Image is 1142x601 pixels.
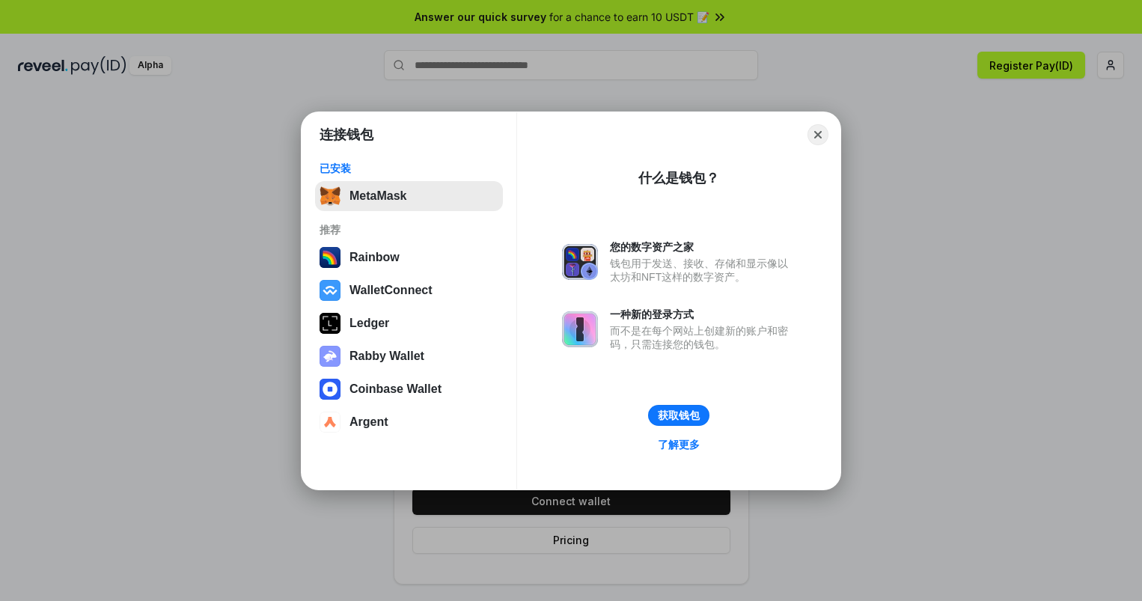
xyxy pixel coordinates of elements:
div: 推荐 [320,223,498,237]
div: 而不是在每个网站上创建新的账户和密码，只需连接您的钱包。 [610,324,796,351]
button: Coinbase Wallet [315,374,503,404]
button: 获取钱包 [648,405,709,426]
div: 了解更多 [658,438,700,451]
button: Ledger [315,308,503,338]
div: 钱包用于发送、接收、存储和显示像以太坊和NFT这样的数字资产。 [610,257,796,284]
div: 什么是钱包？ [638,169,719,187]
div: Rabby Wallet [349,350,424,363]
button: Rainbow [315,242,503,272]
div: 一种新的登录方式 [610,308,796,321]
div: 您的数字资产之家 [610,240,796,254]
h1: 连接钱包 [320,126,373,144]
div: 获取钱包 [658,409,700,422]
button: WalletConnect [315,275,503,305]
button: Argent [315,407,503,437]
img: svg+xml,%3Csvg%20fill%3D%22none%22%20height%3D%2233%22%20viewBox%3D%220%200%2035%2033%22%20width%... [320,186,341,207]
img: svg+xml,%3Csvg%20xmlns%3D%22http%3A%2F%2Fwww.w3.org%2F2000%2Fsvg%22%20fill%3D%22none%22%20viewBox... [320,346,341,367]
img: svg+xml,%3Csvg%20xmlns%3D%22http%3A%2F%2Fwww.w3.org%2F2000%2Fsvg%22%20width%3D%2228%22%20height%3... [320,313,341,334]
img: svg+xml,%3Csvg%20width%3D%2228%22%20height%3D%2228%22%20viewBox%3D%220%200%2028%2028%22%20fill%3D... [320,412,341,433]
button: MetaMask [315,181,503,211]
img: svg+xml,%3Csvg%20xmlns%3D%22http%3A%2F%2Fwww.w3.org%2F2000%2Fsvg%22%20fill%3D%22none%22%20viewBox... [562,311,598,347]
div: 已安装 [320,162,498,175]
div: Argent [349,415,388,429]
img: svg+xml,%3Csvg%20xmlns%3D%22http%3A%2F%2Fwww.w3.org%2F2000%2Fsvg%22%20fill%3D%22none%22%20viewBox... [562,244,598,280]
button: Close [807,124,828,145]
div: Ledger [349,317,389,330]
div: WalletConnect [349,284,433,297]
button: Rabby Wallet [315,341,503,371]
div: Rainbow [349,251,400,264]
img: svg+xml,%3Csvg%20width%3D%2228%22%20height%3D%2228%22%20viewBox%3D%220%200%2028%2028%22%20fill%3D... [320,280,341,301]
div: MetaMask [349,189,406,203]
a: 了解更多 [649,435,709,454]
img: svg+xml,%3Csvg%20width%3D%2228%22%20height%3D%2228%22%20viewBox%3D%220%200%2028%2028%22%20fill%3D... [320,379,341,400]
img: svg+xml,%3Csvg%20width%3D%22120%22%20height%3D%22120%22%20viewBox%3D%220%200%20120%20120%22%20fil... [320,247,341,268]
div: Coinbase Wallet [349,382,442,396]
